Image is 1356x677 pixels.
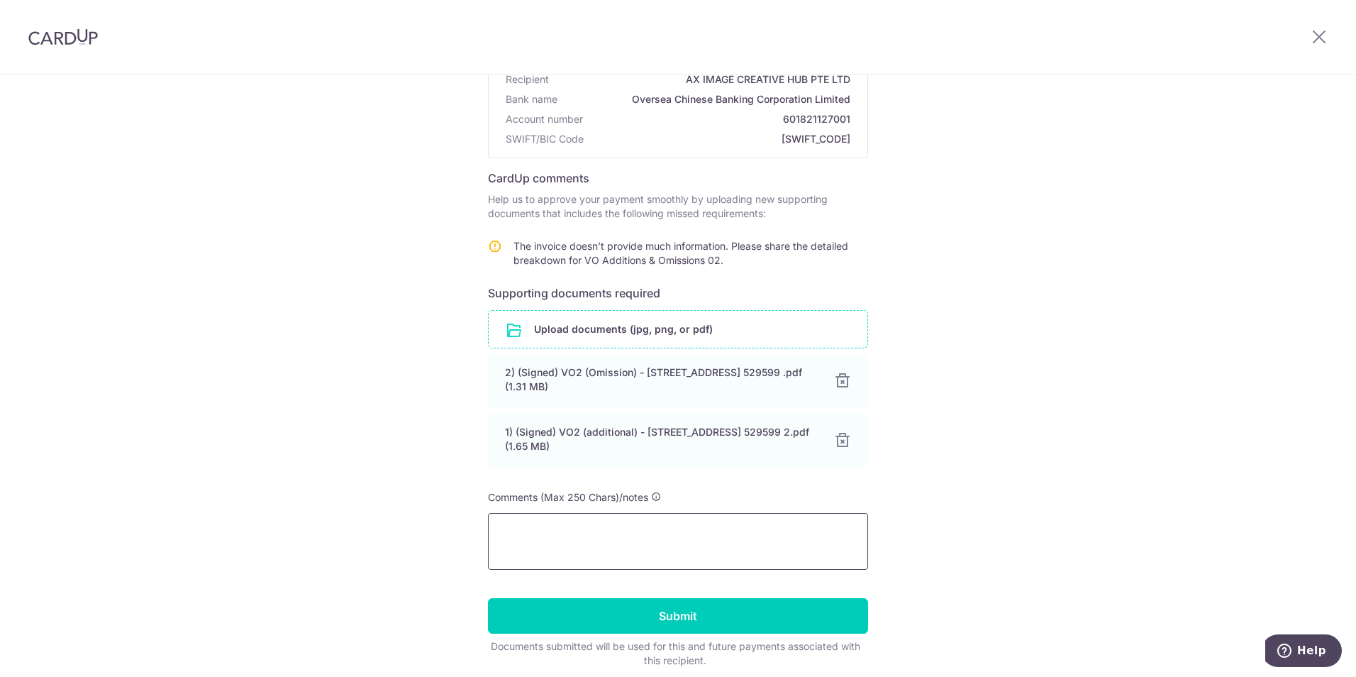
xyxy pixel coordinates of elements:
[506,112,583,126] span: Account number
[488,598,868,634] input: Submit
[555,72,850,87] span: AX IMAGE CREATIVE HUB PTE LTD
[488,310,868,348] div: Upload documents (jpg, png, or pdf)
[488,285,868,302] h6: Supporting documents required
[488,192,868,221] p: Help us to approve your payment smoothly by uploading new supporting documents that includes the ...
[589,132,850,146] span: [SWIFT_CODE]
[1265,634,1342,670] iframe: Opens a widget where you can find more information
[513,240,848,266] span: The invoice doesn’t provide much information. Please share the detailed breakdown for VO Addition...
[506,92,557,106] span: Bank name
[505,425,817,453] div: 1) (Signed) VO2 (additional) - [STREET_ADDRESS] 529599 2.pdf (1.65 MB)
[506,132,584,146] span: SWIFT/BIC Code
[488,170,868,187] h6: CardUp comments
[505,365,817,394] div: 2) (Signed) VO2 (Omission) - [STREET_ADDRESS] 529599 .pdf (1.31 MB)
[488,639,862,668] div: Documents submitted will be used for this and future payments associated with this recipient.
[563,92,850,106] span: Oversea Chinese Banking Corporation Limited
[28,28,98,45] img: CardUp
[488,491,648,503] span: Comments (Max 250 Chars)/notes
[589,112,850,126] span: 601821127001
[506,72,549,87] span: Recipient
